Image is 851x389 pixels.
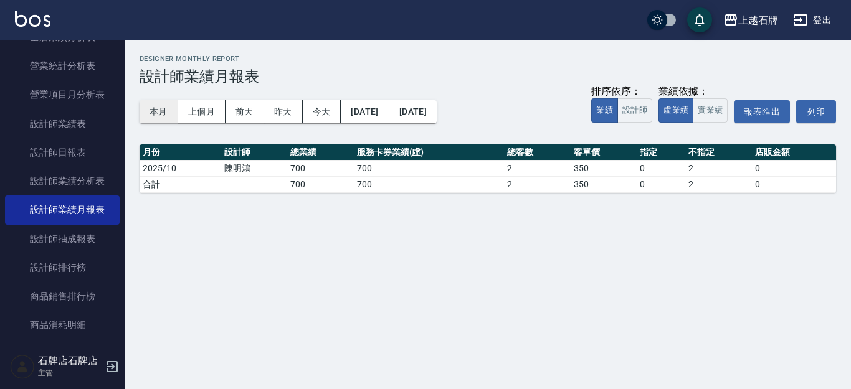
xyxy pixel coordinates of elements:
[15,11,50,27] img: Logo
[303,100,341,123] button: 今天
[287,160,354,176] td: 700
[788,9,836,32] button: 登出
[5,52,120,80] a: 營業統計分析表
[591,85,652,98] div: 排序依序：
[658,98,693,123] button: 虛業績
[752,144,836,161] th: 店販金額
[5,340,120,368] a: 服務扣項明細表
[5,253,120,282] a: 設計師排行榜
[221,144,288,161] th: 設計師
[354,176,505,192] td: 700
[591,98,618,123] button: 業績
[738,12,778,28] div: 上越石牌
[10,354,35,379] img: Person
[687,7,712,32] button: save
[5,225,120,253] a: 設計師抽成報表
[617,98,652,123] button: 設計師
[140,100,178,123] button: 本月
[752,160,836,176] td: 0
[5,282,120,311] a: 商品銷售排行榜
[178,100,226,123] button: 上個月
[637,144,685,161] th: 指定
[571,160,637,176] td: 350
[140,144,836,193] table: a dense table
[354,160,505,176] td: 700
[571,176,637,192] td: 350
[5,80,120,109] a: 營業項目月分析表
[341,100,389,123] button: [DATE]
[140,55,836,63] h2: Designer Monthly Report
[658,85,728,98] div: 業績依據：
[226,100,264,123] button: 前天
[504,144,571,161] th: 總客數
[637,160,685,176] td: 0
[504,176,571,192] td: 2
[221,160,288,176] td: 陳明鴻
[685,176,752,192] td: 2
[5,195,120,224] a: 設計師業績月報表
[140,68,836,85] h3: 設計師業績月報表
[718,7,783,33] button: 上越石牌
[264,100,303,123] button: 昨天
[5,167,120,195] a: 設計師業績分析表
[685,144,752,161] th: 不指定
[5,110,120,138] a: 設計師業績表
[504,160,571,176] td: 2
[734,100,790,123] button: 報表匯出
[389,100,437,123] button: [DATE]
[354,144,505,161] th: 服務卡券業績(虛)
[38,367,102,378] p: 主管
[140,144,221,161] th: 月份
[5,311,120,339] a: 商品消耗明細
[38,355,102,367] h5: 石牌店石牌店
[571,144,637,161] th: 客單價
[685,160,752,176] td: 2
[796,100,836,123] button: 列印
[637,176,685,192] td: 0
[693,98,728,123] button: 實業績
[287,144,354,161] th: 總業績
[140,160,221,176] td: 2025/10
[5,138,120,167] a: 設計師日報表
[140,176,221,192] td: 合計
[287,176,354,192] td: 700
[752,176,836,192] td: 0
